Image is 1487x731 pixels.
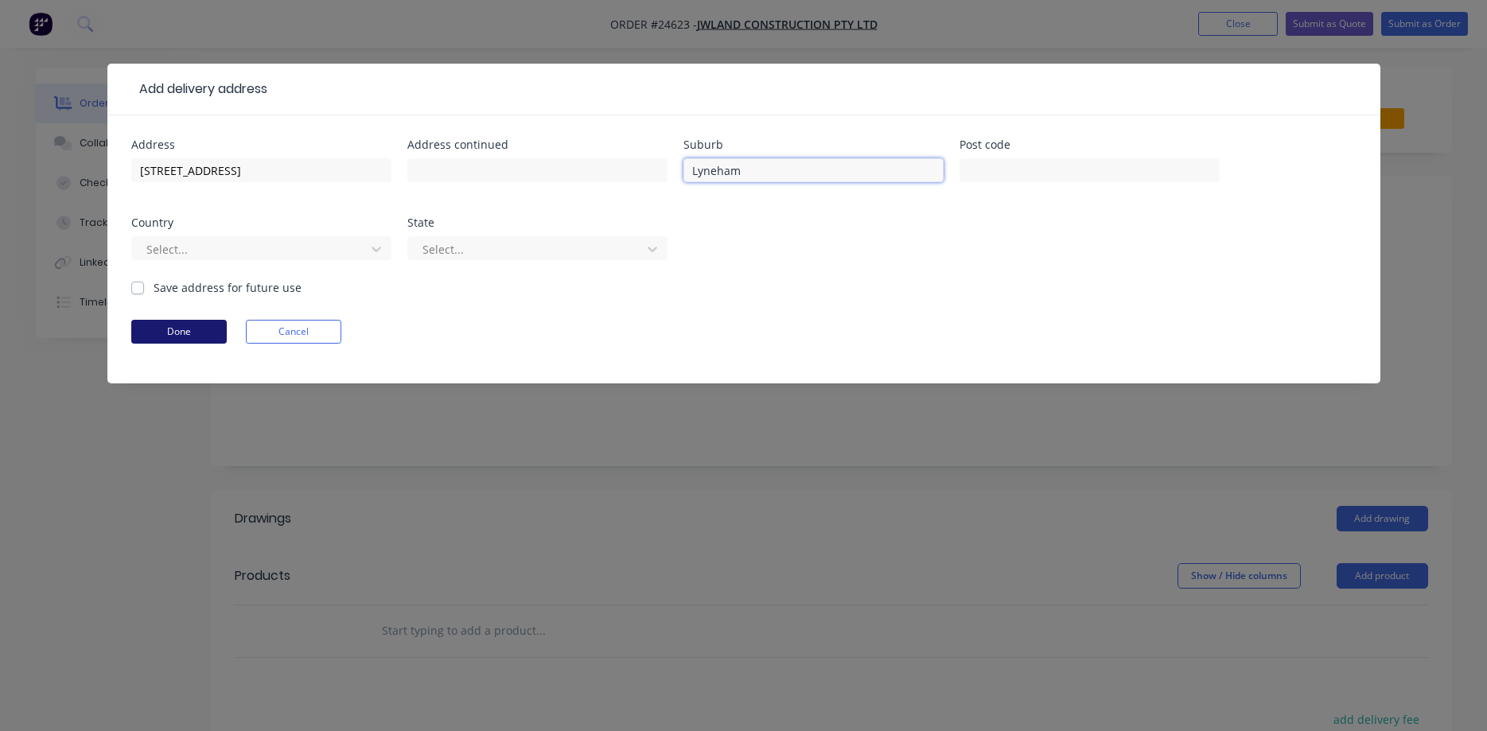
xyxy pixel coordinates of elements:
button: Done [131,320,227,344]
div: Add delivery address [131,80,267,99]
div: Suburb [683,139,944,150]
button: Cancel [246,320,341,344]
div: Post code [960,139,1220,150]
div: Address [131,139,391,150]
label: Save address for future use [154,279,302,296]
div: State [407,217,668,228]
div: Address continued [407,139,668,150]
div: Country [131,217,391,228]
